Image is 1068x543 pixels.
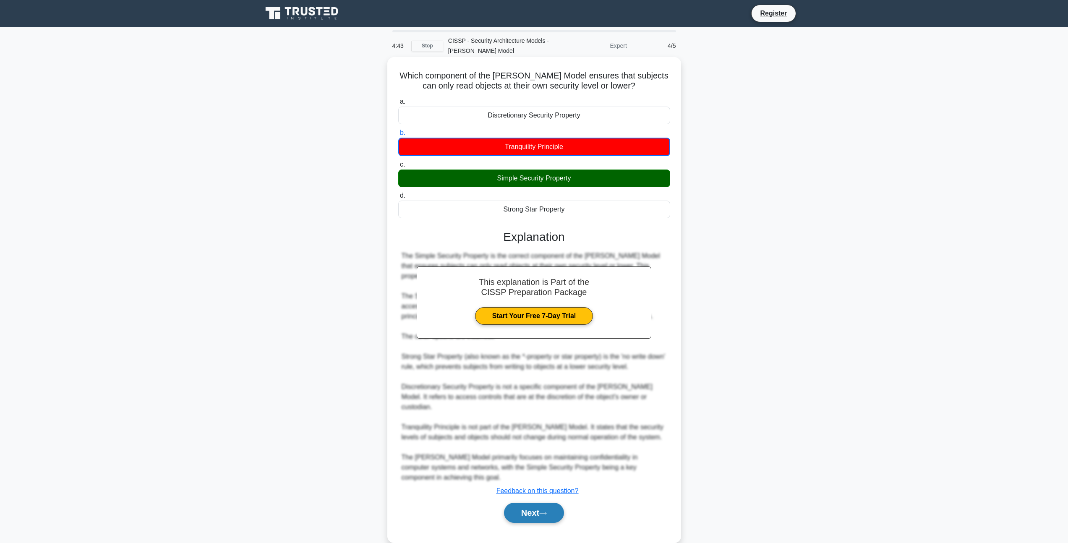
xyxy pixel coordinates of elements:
button: Next [504,503,564,523]
div: The Simple Security Property is the correct component of the [PERSON_NAME] Model that ensures sub... [402,251,667,483]
div: 4:43 [387,37,412,54]
a: Register [755,8,792,18]
div: Simple Security Property [398,170,670,187]
span: a. [400,98,405,105]
div: Strong Star Property [398,201,670,218]
h5: Which component of the [PERSON_NAME] Model ensures that subjects can only read objects at their o... [397,70,671,91]
span: b. [400,129,405,136]
div: Expert [559,37,632,54]
h3: Explanation [403,230,665,244]
span: c. [400,161,405,168]
div: Tranquility Principle [398,138,670,156]
div: 4/5 [632,37,681,54]
a: Start Your Free 7-Day Trial [475,307,593,325]
div: Discretionary Security Property [398,107,670,124]
div: CISSP - Security Architecture Models - [PERSON_NAME] Model [443,32,559,59]
a: Stop [412,41,443,51]
a: Feedback on this question? [496,487,579,494]
span: d. [400,192,405,199]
